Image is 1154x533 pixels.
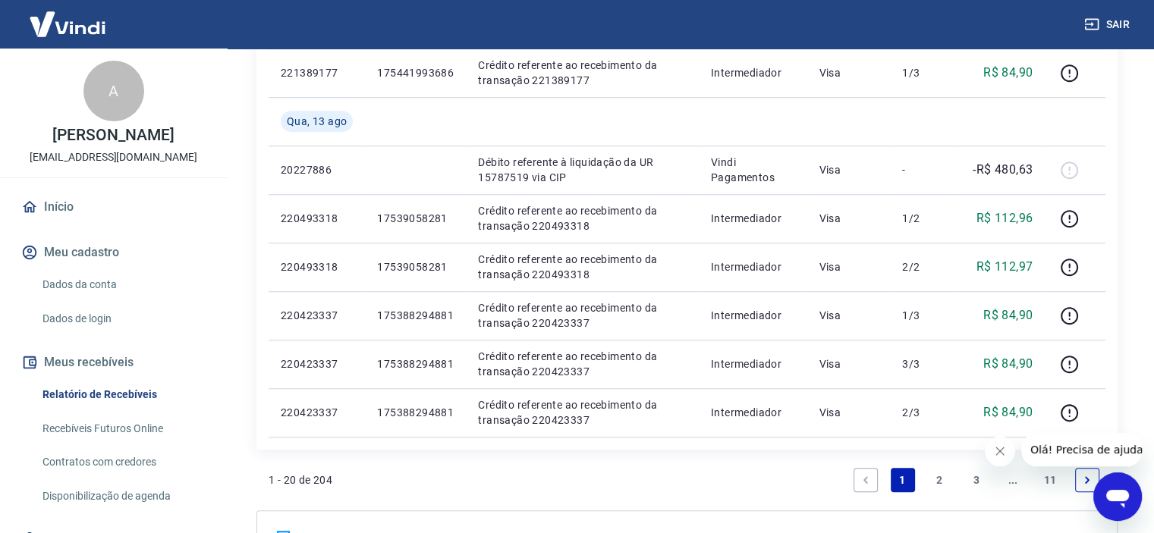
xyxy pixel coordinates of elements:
p: - [902,162,947,177]
p: Visa [819,405,878,420]
p: Crédito referente ao recebimento da transação 220493318 [478,252,687,282]
p: Vindi Pagamentos [711,155,794,185]
p: Crédito referente ao recebimento da transação 220423337 [478,300,687,331]
p: 175388294881 [377,308,454,323]
p: Visa [819,259,878,274]
span: Qua, 13 ago [287,114,347,129]
p: Visa [819,162,878,177]
a: Jump forward [1001,468,1025,492]
iframe: Mensagem da empresa [1021,433,1142,466]
p: Visa [819,211,878,226]
a: Relatório de Recebíveis [36,379,209,410]
p: 1/2 [902,211,947,226]
a: Dados da conta [36,269,209,300]
p: 175441993686 [377,65,454,80]
p: R$ 84,90 [983,306,1033,325]
p: 221389177 [281,65,353,80]
iframe: Fechar mensagem [985,436,1015,466]
p: 17539058281 [377,211,454,226]
a: Page 11 [1038,468,1063,492]
a: Page 1 is your current page [891,468,915,492]
p: Intermediador [711,259,794,274]
p: Visa [819,308,878,323]
button: Meu cadastro [18,236,209,269]
ul: Pagination [847,462,1105,498]
img: Vindi [18,1,117,47]
p: 220493318 [281,211,353,226]
a: Disponibilização de agenda [36,481,209,512]
p: 17539058281 [377,259,454,274]
a: Page 3 [964,468,989,492]
a: Contratos com credores [36,447,209,478]
button: Meus recebíveis [18,346,209,379]
p: Crédito referente ao recebimento da transação 220423337 [478,397,687,428]
p: Intermediador [711,356,794,372]
p: 220423337 [281,356,353,372]
p: Intermediador [711,308,794,323]
span: Olá! Precisa de ajuda? [9,11,127,23]
p: 220493318 [281,259,353,274]
p: Visa [819,356,878,372]
p: R$ 84,90 [983,64,1033,82]
a: Recebíveis Futuros Online [36,413,209,444]
p: 1/3 [902,308,947,323]
p: R$ 84,90 [983,355,1033,373]
p: 2/2 [902,259,947,274]
a: Next page [1075,468,1099,492]
p: R$ 84,90 [983,403,1033,422]
p: 1/3 [902,65,947,80]
p: R$ 112,96 [976,209,1033,227]
p: -R$ 480,63 [973,161,1033,179]
p: Débito referente à liquidação da UR 15787519 via CIP [478,155,687,185]
div: A [83,61,144,121]
p: Visa [819,65,878,80]
p: 175388294881 [377,405,454,420]
p: 1 - 20 de 204 [269,472,332,488]
p: 220423337 [281,308,353,323]
a: Início [18,190,209,224]
p: 2/3 [902,405,947,420]
iframe: Botão para abrir a janela de mensagens [1093,472,1142,521]
p: Crédito referente ao recebimento da transação 221389177 [478,58,687,88]
p: [EMAIL_ADDRESS][DOMAIN_NAME] [30,149,197,165]
p: R$ 112,97 [976,258,1033,276]
p: 20227886 [281,162,353,177]
p: 220423337 [281,405,353,420]
p: Intermediador [711,65,794,80]
a: Previous page [854,468,878,492]
p: 3/3 [902,356,947,372]
button: Sair [1081,11,1136,39]
a: Dados de login [36,303,209,334]
p: [PERSON_NAME] [52,127,174,143]
p: 175388294881 [377,356,454,372]
p: Intermediador [711,211,794,226]
p: Crédito referente ao recebimento da transação 220423337 [478,349,687,379]
p: Crédito referente ao recebimento da transação 220493318 [478,203,687,234]
p: Intermediador [711,405,794,420]
a: Page 2 [927,468,951,492]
